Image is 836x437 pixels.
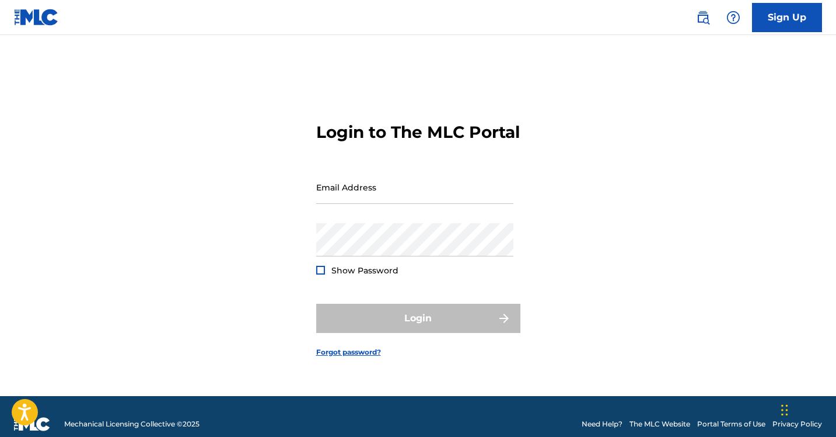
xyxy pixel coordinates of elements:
a: Sign Up [752,3,822,32]
a: Need Help? [582,419,622,429]
a: Public Search [691,6,715,29]
img: MLC Logo [14,9,59,26]
span: Show Password [331,265,398,276]
img: search [696,11,710,25]
img: help [726,11,740,25]
a: The MLC Website [629,419,690,429]
a: Forgot password? [316,347,381,358]
a: Privacy Policy [772,419,822,429]
span: Mechanical Licensing Collective © 2025 [64,419,200,429]
a: Portal Terms of Use [697,419,765,429]
div: Drag [781,393,788,428]
img: logo [14,417,50,431]
div: Help [722,6,745,29]
iframe: Chat Widget [778,381,836,437]
h3: Login to The MLC Portal [316,122,520,143]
